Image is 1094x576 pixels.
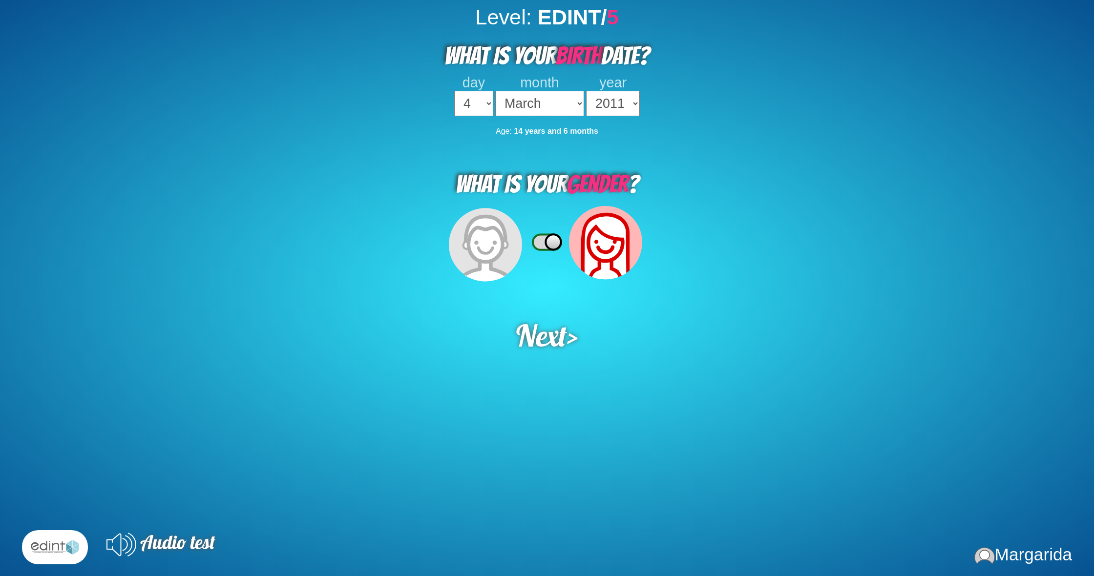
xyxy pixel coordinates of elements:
[456,171,639,197] span: WHAT IS YOUR ?
[515,316,568,355] span: Next
[463,75,485,90] span: day
[567,171,628,197] span: GENDER
[974,545,1072,564] div: Margarida
[140,531,215,555] span: Audio test
[514,127,598,135] b: 14 years and 6 months
[444,42,650,69] span: WHAT IS YOUR DATE?
[556,42,601,69] span: BIRTH
[599,75,627,90] span: year
[496,127,512,135] span: Age:
[538,5,619,29] b: EDINT/
[607,5,619,29] span: 5
[475,5,531,29] span: Level:
[520,75,559,90] span: month
[26,535,84,560] img: l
